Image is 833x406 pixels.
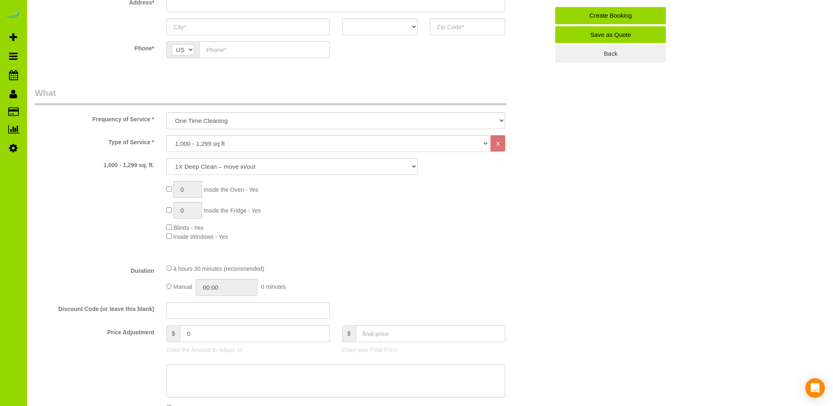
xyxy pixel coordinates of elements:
input: final price [356,325,506,342]
label: Price Adjustment [29,325,160,336]
label: Discount Code (or leave this blank) [29,302,160,313]
span: Manual [173,284,192,290]
a: Save as Quote [555,26,666,43]
img: Automaid Logo [5,8,21,20]
div: Open Intercom Messenger [805,378,825,398]
span: 0 minutes [261,284,286,290]
label: Type of Service * [29,135,160,146]
span: $ [342,325,356,342]
span: Inside Windows - Yes [173,234,228,240]
p: Enter the Amount to Adjust, or [166,346,329,354]
label: 1,000 - 1,299 sq. ft. [29,158,160,169]
a: Create Booking [555,7,666,24]
span: Inside the Oven - Yes [204,186,258,193]
label: Duration [29,264,160,275]
label: Frequency of Service * [29,112,160,123]
span: $ [166,325,180,342]
span: Blinds - Yes [173,225,203,231]
input: City* [166,18,329,35]
p: Enter your Final Price [342,346,505,354]
input: Zip Code* [430,18,505,35]
input: Phone* [199,41,329,58]
a: Back [555,45,666,62]
legend: What [35,87,506,105]
span: 4 hours 30 minutes (recommended) [173,265,264,272]
label: Phone* [29,41,160,52]
span: Inside the Fridge - Yes [204,207,261,214]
